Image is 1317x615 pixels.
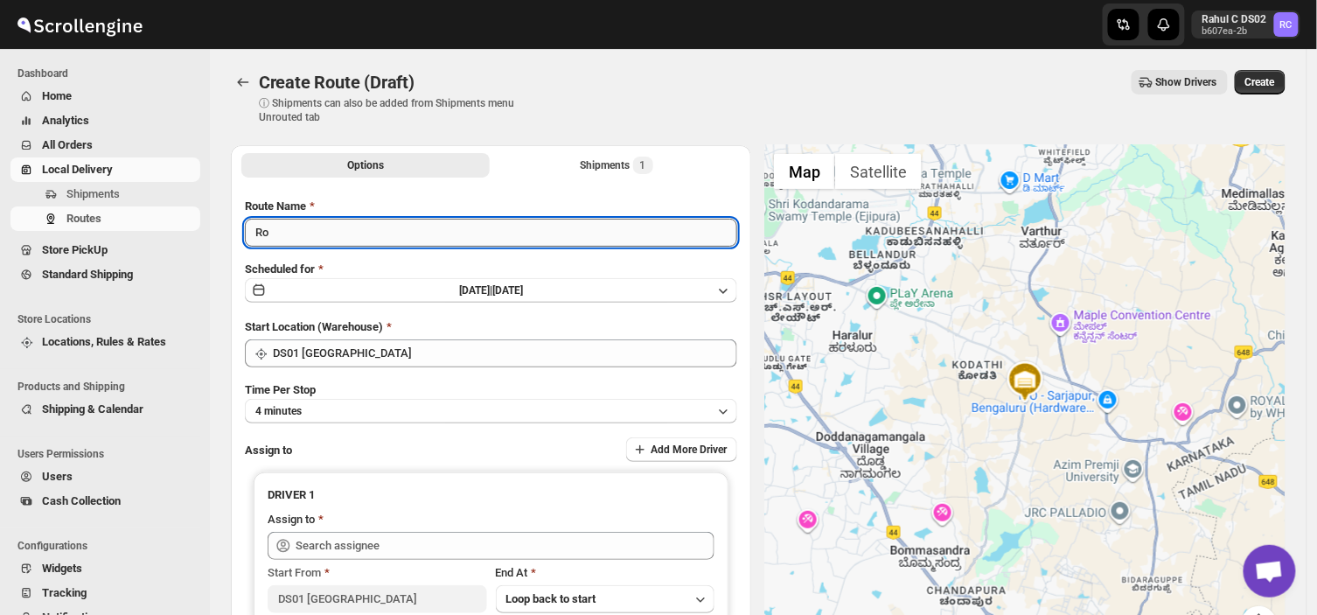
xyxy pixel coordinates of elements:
button: Locations, Rules & Rates [10,330,200,354]
div: Shipments [581,157,653,174]
button: Users [10,465,200,489]
button: Shipments [10,182,200,206]
span: 1 [640,158,646,172]
input: Eg: Bengaluru Route [245,219,737,247]
button: Selected Shipments [493,153,742,178]
button: All Route Options [241,153,490,178]
button: Show Drivers [1132,70,1228,94]
p: b607ea-2b [1202,26,1267,37]
span: Start From [268,566,321,579]
span: Shipments [66,187,120,200]
span: Rahul C DS02 [1274,12,1299,37]
span: Configurations [17,539,201,553]
h3: DRIVER 1 [268,486,714,504]
button: [DATE]|[DATE] [245,278,737,303]
span: 4 minutes [255,404,302,418]
input: Search assignee [296,532,714,560]
span: Users Permissions [17,447,201,461]
span: Products and Shipping [17,380,201,394]
span: Widgets [42,562,82,575]
button: Shipping & Calendar [10,397,200,422]
button: Home [10,84,200,108]
span: Assign to [245,444,292,457]
span: Add More Driver [651,443,727,457]
button: Cash Collection [10,489,200,514]
p: Rahul C DS02 [1202,12,1267,26]
input: Search location [273,339,737,367]
button: Tracking [10,581,200,605]
button: Create [1235,70,1286,94]
span: Home [42,89,72,102]
span: Show Drivers [1156,75,1217,89]
span: Shipping & Calendar [42,402,143,416]
span: Options [347,158,384,172]
span: Cash Collection [42,494,121,507]
button: 4 minutes [245,399,737,423]
span: Local Delivery [42,163,113,176]
span: Time Per Stop [245,383,316,396]
span: Route Name [245,199,306,213]
span: [DATE] | [459,284,492,297]
span: Users [42,470,73,483]
span: Analytics [42,114,89,127]
span: [DATE] [492,284,523,297]
button: Add More Driver [626,437,737,462]
button: Analytics [10,108,200,133]
span: All Orders [42,138,93,151]
span: Store Locations [17,312,201,326]
button: User menu [1192,10,1300,38]
button: Widgets [10,556,200,581]
span: Standard Shipping [42,268,133,281]
div: Assign to [268,511,315,528]
button: Loop back to start [496,585,714,613]
span: Start Location (Warehouse) [245,320,383,333]
button: Routes [231,70,255,94]
a: Open chat [1244,545,1296,598]
text: RC [1280,19,1293,31]
span: Loop back to start [506,592,596,605]
p: ⓘ Shipments can also be added from Shipments menu Unrouted tab [259,96,534,124]
span: Create [1245,75,1275,89]
button: Routes [10,206,200,231]
button: Show street map [774,154,835,189]
span: Locations, Rules & Rates [42,335,166,348]
img: ScrollEngine [14,3,145,46]
span: Scheduled for [245,262,315,276]
span: Create Route (Draft) [259,72,415,93]
button: Show satellite imagery [835,154,922,189]
span: Tracking [42,586,87,599]
button: All Orders [10,133,200,157]
span: Routes [66,212,101,225]
div: End At [496,564,714,582]
span: Store PickUp [42,243,108,256]
span: Dashboard [17,66,201,80]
